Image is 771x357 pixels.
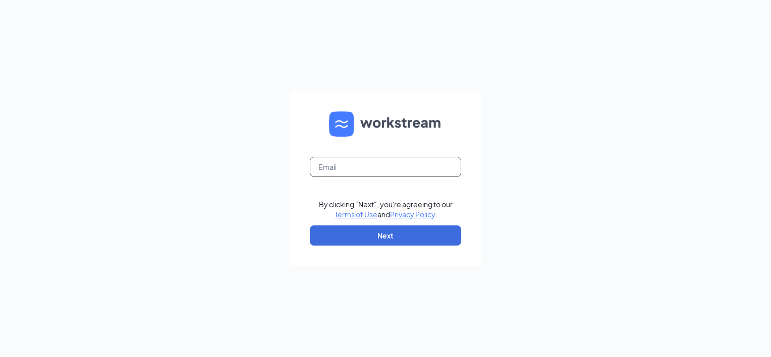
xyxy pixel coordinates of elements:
[310,225,461,246] button: Next
[319,199,453,219] div: By clicking "Next", you're agreeing to our and .
[390,210,435,219] a: Privacy Policy
[310,157,461,177] input: Email
[335,210,377,219] a: Terms of Use
[329,111,442,137] img: WS logo and Workstream text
